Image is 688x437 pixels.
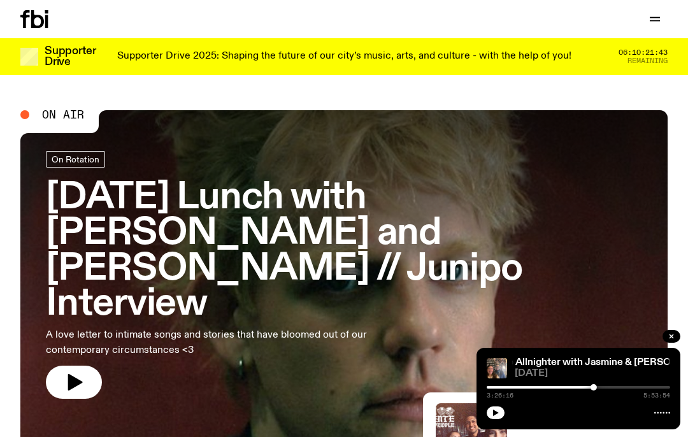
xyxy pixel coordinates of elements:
span: On Rotation [52,154,99,164]
h3: [DATE] Lunch with [PERSON_NAME] and [PERSON_NAME] // Junipo Interview [46,180,642,322]
span: [DATE] [515,369,670,378]
span: On Air [42,109,84,120]
h3: Supporter Drive [45,46,96,68]
span: 5:53:54 [643,392,670,399]
p: A love letter to intimate songs and stories that have bloomed out of our contemporary circumstanc... [46,327,372,358]
span: 3:26:16 [487,392,513,399]
p: Supporter Drive 2025: Shaping the future of our city’s music, arts, and culture - with the help o... [117,51,571,62]
a: [DATE] Lunch with [PERSON_NAME] and [PERSON_NAME] // Junipo InterviewA love letter to intimate so... [46,151,642,399]
span: 06:10:21:43 [619,49,668,56]
a: On Rotation [46,151,105,168]
span: Remaining [627,57,668,64]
